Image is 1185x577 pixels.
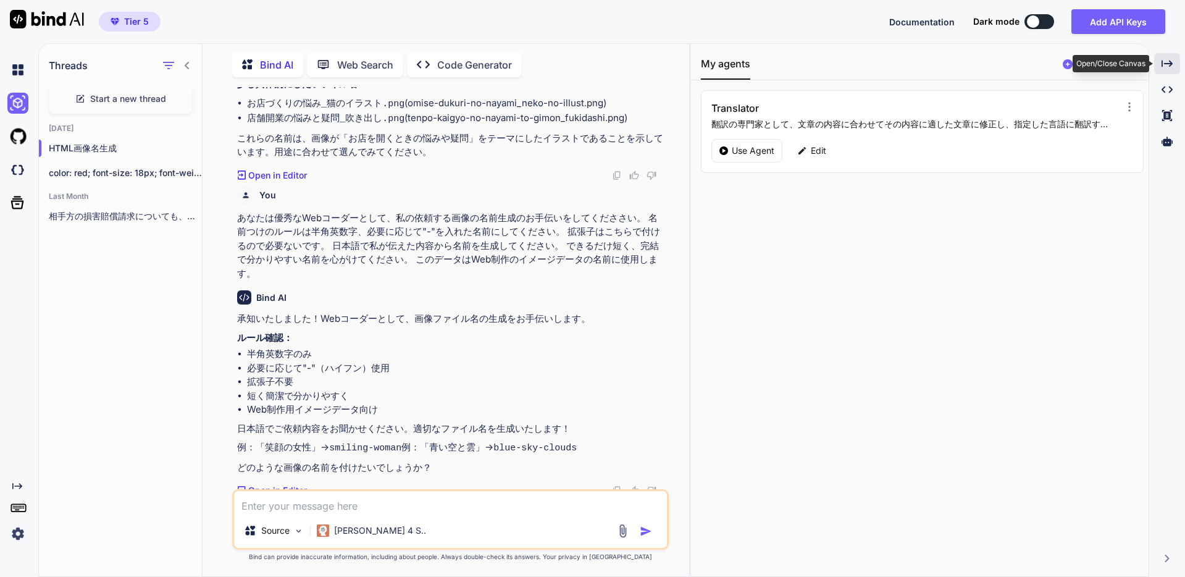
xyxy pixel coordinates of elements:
[49,142,202,154] p: HTML画像名生成
[260,57,293,72] p: Bind AI
[889,17,955,27] span: Documentation
[49,210,202,222] p: 相手方の損害賠償請求についても、法的根拠が極めて薄弱です。詳しく分析いたします。 ## 相手方の損害賠償請求の法的問題点 ### 1. 損害発生の立証責任 **相手方が証明すべき事項：**...
[247,114,404,124] code: 店舗開業の悩みと疑問_吹き出し.png
[10,10,84,28] img: Bind AI
[7,523,28,544] img: settings
[247,347,666,361] li: 半角英数字のみ
[293,526,304,536] img: Pick Models
[7,126,28,147] img: githubLight
[237,332,293,343] strong: ルール確認：
[7,93,28,114] img: ai-studio
[39,124,202,133] h2: [DATE]
[49,167,202,179] p: color: red; font-size: 18px; font-weight: bold;
[247,99,404,109] code: お店づくりの悩み_猫のイラスト.png
[1073,55,1149,72] div: Open/Close Canvas
[247,111,666,127] li: (tenpo-kaigyo-no-nayami-to-gimon_fukidashi.png)
[701,56,750,80] button: My agents
[261,524,290,537] p: Source
[237,211,666,281] p: あなたは優秀なWebコーダーとして、私の依頼する画像の名前生成のお手伝いをしてくだささい。 名前つけのルールは半角英数字、必要に応じて"-"を入れた名前にしてください。 拡張子はこちらで付けるの...
[247,403,666,417] li: Web制作用イメージデータ向け
[437,57,512,72] p: Code Generator
[237,440,666,456] p: 例：「笑顔の女性」→ 例：「青い空と雲」→
[237,461,666,475] p: どのような画像の名前を付けたいでしょうか？
[259,189,276,201] h6: You
[248,484,307,497] p: Open in Editor
[39,192,202,201] h2: Last Month
[99,12,161,32] button: premiumTier 5
[732,145,774,157] p: Use Agent
[111,18,119,25] img: premium
[612,486,622,495] img: copy
[247,96,666,112] li: (omise-dukuri-no-nayami_neko-no-illust.png)
[90,93,166,105] span: Start a new thread
[889,15,955,28] button: Documentation
[317,524,329,537] img: Claude 4 Sonnet
[7,159,28,180] img: darkCloudIdeIcon
[237,312,666,326] p: 承知いたしました！Webコーダーとして、画像ファイル名の生成をお手伝いします。
[647,486,656,495] img: dislike
[329,443,401,453] code: smiling-woman
[711,118,1114,130] p: 翻訳の専門家として、文章の内容に合わせてその内容に適した文章に修正し、指定した言語に翻訳する。
[124,15,149,28] span: Tier 5
[334,524,426,537] p: [PERSON_NAME] 4 S..
[237,422,666,436] p: 日本語でご依頼内容をお聞かせください。適切なファイル名を生成いたします！
[1071,9,1165,34] button: Add API Keys
[711,101,994,116] h3: Translator
[616,524,630,538] img: attachment
[629,486,639,495] img: like
[973,15,1020,28] span: Dark mode
[247,361,666,376] li: 必要に応じて"-"（ハイフン）使用
[647,171,656,180] img: dislike
[612,171,622,180] img: copy
[811,145,826,157] p: Edit
[493,443,577,453] code: blue-sky-clouds
[49,58,88,73] h1: Threads
[629,171,639,180] img: like
[256,292,287,304] h6: Bind AI
[337,57,393,72] p: Web Search
[640,525,652,537] img: icon
[7,59,28,80] img: chat
[248,169,307,182] p: Open in Editor
[237,132,666,159] p: これらの名前は、画像が「お店を開くときの悩みや疑問」をテーマにしたイラストであることを示しています。用途に合わせて選んでみてください。
[247,389,666,403] li: 短く簡潔で分かりやすく
[247,375,666,389] li: 拡張子不要
[232,552,669,562] p: Bind can provide inaccurate information, including about people. Always double-check its answers....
